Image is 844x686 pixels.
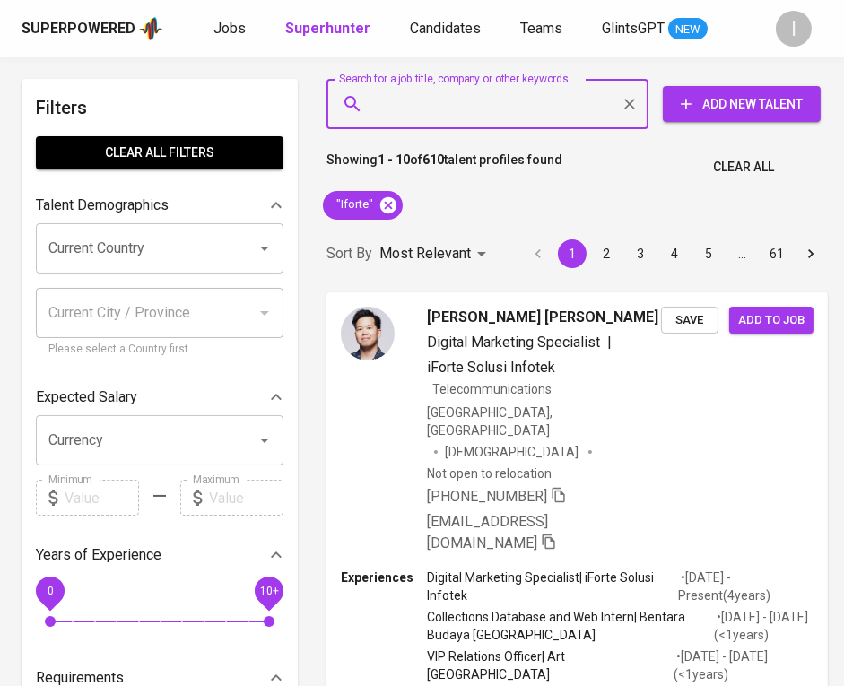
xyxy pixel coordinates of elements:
h6: Filters [36,93,283,122]
div: I [776,11,812,47]
span: NEW [668,21,708,39]
button: Go to page 61 [762,239,791,268]
p: VIP Relations Officer | Art [GEOGRAPHIC_DATA] [427,647,674,683]
button: Go to page 2 [592,239,621,268]
a: Teams [520,18,566,40]
span: [DEMOGRAPHIC_DATA] [445,443,581,461]
div: Superpowered [22,19,135,39]
button: Clear All [706,151,781,184]
div: Years of Experience [36,537,283,573]
span: [EMAIL_ADDRESS][DOMAIN_NAME] [427,513,548,551]
a: Candidates [410,18,484,40]
span: iForte Solusi Infotek [427,359,555,376]
button: Clear All filters [36,136,283,169]
p: Most Relevant [379,243,471,265]
p: Expected Salary [36,386,137,408]
button: Go to page 4 [660,239,689,268]
button: Go to page 5 [694,239,723,268]
span: Clear All filters [50,142,269,164]
p: Talent Demographics [36,195,169,216]
button: Go to next page [796,239,825,268]
button: Add to job [729,307,814,334]
p: Experiences [341,569,427,586]
span: Telecommunications [432,382,552,396]
span: 10+ [259,585,278,597]
span: Clear All [713,156,774,178]
nav: pagination navigation [521,239,828,268]
button: Add New Talent [663,86,821,122]
p: • [DATE] - [DATE] ( <1 years ) [714,608,814,644]
div: Expected Salary [36,379,283,415]
div: … [728,245,757,263]
input: Value [65,480,139,516]
b: 610 [422,152,444,167]
p: Please select a Country first [48,341,271,359]
a: Jobs [213,18,249,40]
input: Value [209,480,283,516]
span: "Iforte" [323,196,384,213]
p: Collections Database and Web Intern | Bentara Budaya [GEOGRAPHIC_DATA] [427,608,714,644]
div: Most Relevant [379,238,492,271]
a: Superpoweredapp logo [22,15,163,42]
p: Digital Marketing Specialist | iForte Solusi Infotek [427,569,678,604]
p: Sort By [326,243,372,265]
span: [PERSON_NAME] [PERSON_NAME] [427,307,658,328]
a: Superhunter [285,18,374,40]
span: Digital Marketing Specialist [427,334,600,351]
button: Clear [617,91,642,117]
p: Years of Experience [36,544,161,566]
span: Candidates [410,20,481,37]
button: page 1 [558,239,587,268]
span: Jobs [213,20,246,37]
button: Go to page 3 [626,239,655,268]
p: • [DATE] - [DATE] ( <1 years ) [674,647,814,683]
span: Add New Talent [677,93,806,116]
span: Teams [520,20,562,37]
span: Save [670,310,709,331]
span: GlintsGPT [602,20,665,37]
span: | [607,332,612,353]
button: Save [661,307,718,334]
div: "Iforte" [323,191,403,220]
p: • [DATE] - Present ( 4 years ) [678,569,814,604]
b: 1 - 10 [378,152,410,167]
b: Superhunter [285,20,370,37]
a: GlintsGPT NEW [602,18,708,40]
div: [GEOGRAPHIC_DATA], [GEOGRAPHIC_DATA] [427,404,661,439]
img: app logo [139,15,163,42]
span: 0 [47,585,53,597]
div: Talent Demographics [36,187,283,223]
p: Not open to relocation [427,465,552,482]
button: Open [252,428,277,453]
span: [PHONE_NUMBER] [427,488,547,505]
img: 20a2b4a665771130f51d6cac3728d249.jpeg [341,307,395,360]
button: Open [252,236,277,261]
span: Add to job [738,310,805,331]
p: Showing of talent profiles found [326,151,562,184]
